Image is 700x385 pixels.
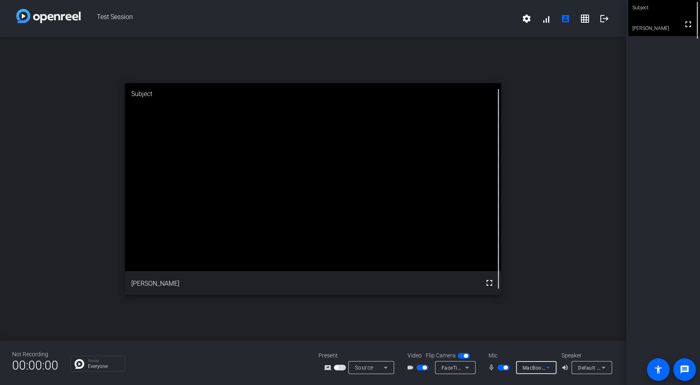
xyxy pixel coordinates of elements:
span: Video [408,351,422,360]
span: MacBook Pro Microphone (Built-in) [523,364,605,371]
mat-icon: videocam_outline [407,363,416,372]
img: Chat Icon [75,359,84,369]
span: Flip Camera [426,351,456,360]
img: white-gradient.svg [16,9,81,23]
div: Subject [125,83,501,105]
mat-icon: account_box [561,14,570,24]
span: Test Session [81,9,517,28]
mat-icon: grid_on [580,14,590,24]
mat-icon: fullscreen [683,19,693,29]
mat-icon: screen_share_outline [324,363,334,372]
mat-icon: logout [600,14,609,24]
div: Not Recording [12,350,58,359]
div: Mic [480,351,561,360]
span: FaceTime HD Camera (3A71:F4B5) [442,364,525,371]
mat-icon: volume_up [561,363,571,372]
p: Group [88,359,121,363]
mat-icon: mic_none [488,363,497,372]
span: Source [355,364,373,371]
div: Speaker [561,351,610,360]
div: Present [318,351,399,360]
span: 00:00:00 [12,355,58,375]
button: signal_cellular_alt [536,9,556,28]
mat-icon: fullscreen [484,278,494,288]
p: Everyone [88,364,121,369]
mat-icon: message [680,365,689,374]
span: Default - AirPods [578,364,619,371]
mat-icon: accessibility [653,365,663,374]
mat-icon: settings [522,14,531,24]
